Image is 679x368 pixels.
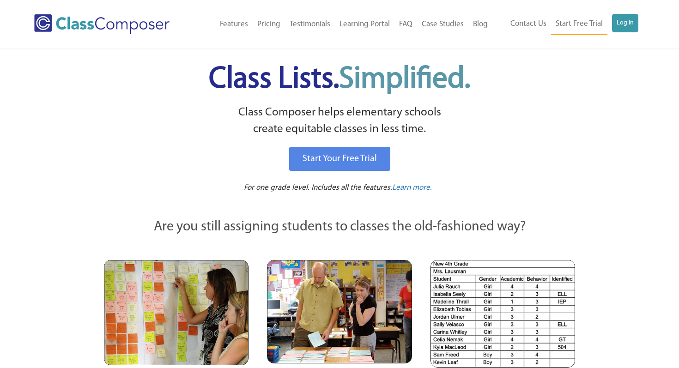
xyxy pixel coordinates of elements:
[492,14,638,35] nav: Header Menu
[104,260,249,365] img: Teachers Looking at Sticky Notes
[612,14,638,32] a: Log In
[104,217,575,237] p: Are you still assigning students to classes the old-fashioned way?
[506,14,551,34] a: Contact Us
[267,260,412,363] img: Blue and Pink Paper Cards
[417,14,468,35] a: Case Studies
[335,14,394,35] a: Learning Portal
[253,14,285,35] a: Pricing
[551,14,607,35] a: Start Free Trial
[392,184,432,192] span: Learn more.
[339,65,470,95] span: Simplified.
[34,14,170,34] img: Class Composer
[392,182,432,194] a: Learn more.
[103,104,576,138] p: Class Composer helps elementary schools create equitable classes in less time.
[194,14,492,35] nav: Header Menu
[215,14,253,35] a: Features
[468,14,492,35] a: Blog
[303,154,377,163] span: Start Your Free Trial
[289,147,390,171] a: Start Your Free Trial
[430,260,575,368] img: Spreadsheets
[285,14,335,35] a: Testimonials
[209,65,470,95] span: Class Lists.
[394,14,417,35] a: FAQ
[244,184,392,192] span: For one grade level. Includes all the features.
